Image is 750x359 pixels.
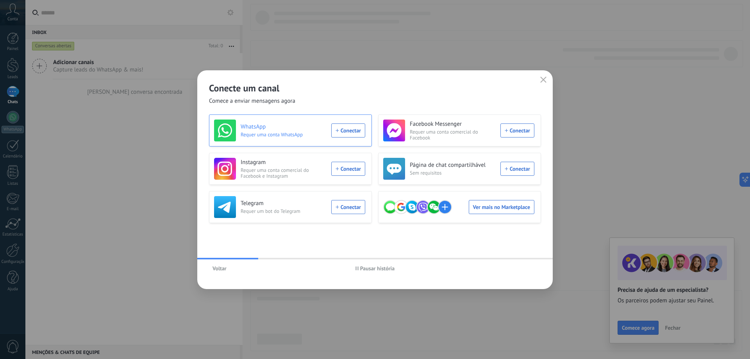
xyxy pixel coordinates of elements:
[209,82,541,94] h2: Conecte um canal
[241,123,327,131] h3: WhatsApp
[360,266,395,271] span: Pausar história
[241,208,327,214] span: Requer um bot do Telegram
[352,263,398,274] button: Pausar história
[209,263,230,274] button: Voltar
[209,97,295,105] span: Comece a enviar mensagens agora
[241,200,327,207] h3: Telegram
[410,120,496,128] h3: Facebook Messenger
[241,159,327,166] h3: Instagram
[241,167,327,179] span: Requer uma conta comercial do Facebook e Instagram
[241,132,327,138] span: Requer uma conta WhatsApp
[410,129,496,141] span: Requer uma conta comercial do Facebook
[410,170,496,176] span: Sem requisitos
[212,266,227,271] span: Voltar
[410,161,496,169] h3: Página de chat compartilhável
